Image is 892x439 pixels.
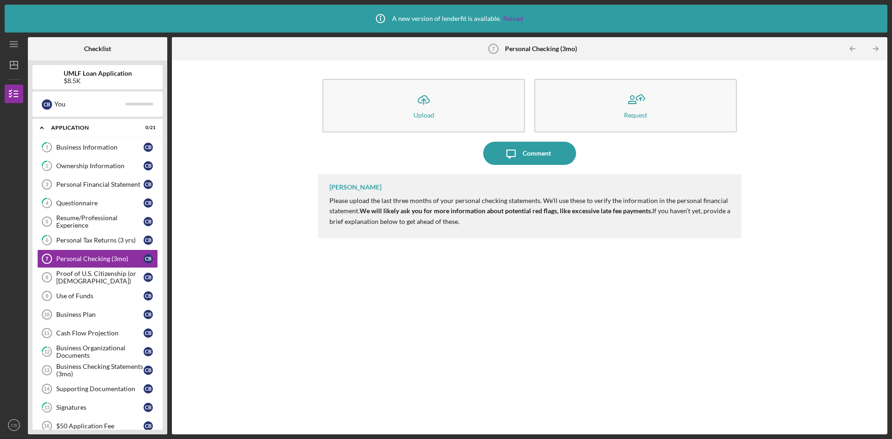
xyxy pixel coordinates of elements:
a: 5Resume/Professional ExperienceCB [37,212,158,231]
div: Upload [413,111,434,118]
div: C B [144,347,153,356]
tspan: 14 [44,386,50,392]
tspan: 6 [46,237,49,243]
a: 14Supporting DocumentationCB [37,380,158,398]
div: Business Information [56,144,144,151]
div: C B [144,217,153,226]
tspan: 7 [46,256,48,262]
div: C B [144,161,153,170]
tspan: 15 [44,405,50,411]
div: Business Checking Statements (3mo) [56,363,144,378]
tspan: 1 [46,144,48,151]
button: CB [5,416,23,434]
a: 12Business Organizational DocumentsCB [37,342,158,361]
div: C B [144,198,153,208]
b: UMLF Loan Application [64,70,132,77]
tspan: 7 [492,46,495,52]
a: 10Business PlanCB [37,305,158,324]
div: Use of Funds [56,292,144,300]
tspan: 5 [46,219,48,224]
strong: We will likely ask you for more information about potential red flags, like excessive late fee pa... [360,207,652,215]
div: Questionnaire [56,199,144,207]
a: 6Personal Tax Returns (3 yrs)CB [37,231,158,249]
a: 11Cash Flow ProjectionCB [37,324,158,342]
div: A new version of lenderfit is available. [369,7,523,30]
button: Comment [483,142,576,165]
div: Cash Flow Projection [56,329,144,337]
tspan: 4 [46,200,49,206]
tspan: 2 [46,163,48,169]
a: Reload [503,15,523,22]
div: 0 / 21 [139,125,156,131]
div: C B [144,310,153,319]
a: 4QuestionnaireCB [37,194,158,212]
div: Personal Checking (3mo) [56,255,144,262]
div: Application [51,125,132,131]
a: 7Personal Checking (3mo)CB [37,249,158,268]
a: 9Use of FundsCB [37,287,158,305]
a: 8Proof of U.S. Citizenship (or [DEMOGRAPHIC_DATA])CB [37,268,158,287]
div: C B [144,421,153,431]
div: Personal Tax Returns (3 yrs) [56,236,144,244]
b: Checklist [84,45,111,52]
div: C B [144,254,153,263]
a: 13Business Checking Statements (3mo)CB [37,361,158,380]
div: Resume/Professional Experience [56,214,144,229]
div: Request [624,111,647,118]
div: C B [144,236,153,245]
div: C B [144,143,153,152]
p: Please upload the last three months of your personal checking statements. We'll use these to veri... [329,196,732,227]
a: 15SignaturesCB [37,398,158,417]
a: 3Personal Financial StatementCB [37,175,158,194]
tspan: 10 [44,312,49,317]
div: Supporting Documentation [56,385,144,393]
div: C B [144,403,153,412]
button: Upload [322,79,525,132]
div: Personal Financial Statement [56,181,144,188]
tspan: 16 [44,423,49,429]
a: 2Ownership InformationCB [37,157,158,175]
div: $8.5K [64,77,132,85]
div: Ownership Information [56,162,144,170]
div: C B [144,366,153,375]
a: 1Business InformationCB [37,138,158,157]
div: C B [144,328,153,338]
tspan: 9 [46,293,48,299]
div: You [54,96,125,112]
div: Business Organizational Documents [56,344,144,359]
tspan: 13 [44,367,49,373]
div: Proof of U.S. Citizenship (or [DEMOGRAPHIC_DATA]) [56,270,144,285]
div: C B [144,291,153,301]
div: Comment [523,142,551,165]
text: CB [11,423,17,428]
a: 16$50 Application FeeCB [37,417,158,435]
div: C B [144,180,153,189]
button: Request [534,79,737,132]
div: [PERSON_NAME] [329,183,381,191]
div: Business Plan [56,311,144,318]
b: Personal Checking (3mo) [505,45,577,52]
div: $50 Application Fee [56,422,144,430]
div: Signatures [56,404,144,411]
div: C B [144,273,153,282]
div: C B [42,99,52,110]
tspan: 11 [44,330,49,336]
tspan: 12 [44,349,50,355]
tspan: 8 [46,275,48,280]
div: C B [144,384,153,393]
tspan: 3 [46,182,48,187]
